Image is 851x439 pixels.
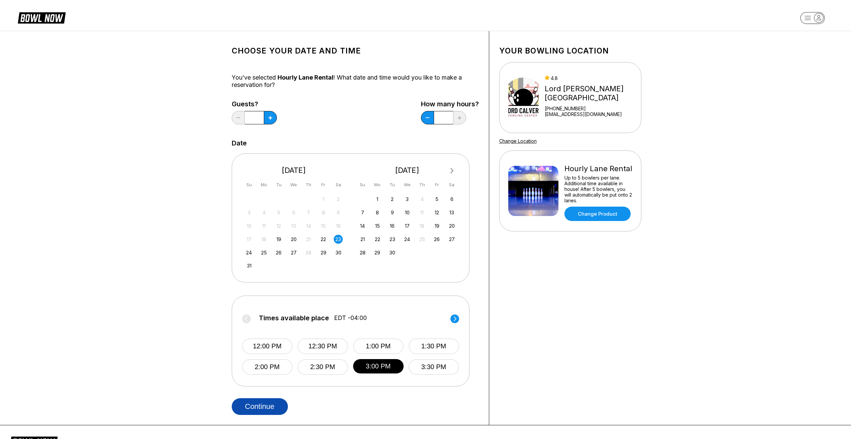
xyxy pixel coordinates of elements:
div: [DATE] [355,166,459,175]
div: Choose Friday, September 5th, 2025 [432,195,441,204]
div: Choose Tuesday, September 30th, 2025 [388,248,397,257]
div: You’ve selected ! What date and time would you like to make a reservation for? [232,74,479,89]
div: Th [418,180,427,189]
div: Not available Sunday, August 17th, 2025 [244,235,253,244]
div: Not available Friday, August 8th, 2025 [319,208,328,217]
div: Not available Thursday, September 4th, 2025 [418,195,427,204]
span: EDT -04:00 [334,314,367,322]
h1: Choose your Date and time [232,46,479,56]
button: 3:30 PM [409,359,459,375]
div: Choose Friday, September 19th, 2025 [432,221,441,230]
div: Not available Thursday, September 18th, 2025 [418,221,427,230]
button: Continue [232,398,288,415]
div: Choose Wednesday, September 17th, 2025 [403,221,412,230]
div: Not available Sunday, August 10th, 2025 [244,221,253,230]
div: Su [358,180,367,189]
div: Choose Monday, September 15th, 2025 [373,221,382,230]
div: Hourly Lane Rental [564,164,632,173]
div: Not available Sunday, August 3rd, 2025 [244,208,253,217]
div: Not available Monday, August 11th, 2025 [259,221,269,230]
div: Choose Tuesday, September 16th, 2025 [388,221,397,230]
div: Up to 5 bowlers per lane. Additional time available in house! After 5 bowlers, you will automatic... [564,175,632,203]
div: Not available Thursday, August 14th, 2025 [304,221,313,230]
div: Not available Monday, August 4th, 2025 [259,208,269,217]
div: Th [304,180,313,189]
div: Su [244,180,253,189]
div: We [403,180,412,189]
div: Mo [373,180,382,189]
div: Not available Wednesday, August 13th, 2025 [289,221,298,230]
div: Choose Wednesday, September 10th, 2025 [403,208,412,217]
div: Tu [388,180,397,189]
div: Choose Friday, September 26th, 2025 [432,235,441,244]
div: Not available Monday, August 18th, 2025 [259,235,269,244]
div: Choose Sunday, August 24th, 2025 [244,248,253,257]
div: Choose Monday, September 22nd, 2025 [373,235,382,244]
div: Choose Saturday, August 23rd, 2025 [334,235,343,244]
a: Change Product [564,207,631,221]
div: We [289,180,298,189]
div: Not available Thursday, September 11th, 2025 [418,208,427,217]
div: [DATE] [242,166,346,175]
div: Choose Saturday, September 6th, 2025 [447,195,456,204]
button: 2:30 PM [298,359,348,375]
div: Choose Tuesday, September 23rd, 2025 [388,235,397,244]
div: Choose Wednesday, September 24th, 2025 [403,235,412,244]
div: [PHONE_NUMBER] [545,106,638,111]
img: Hourly Lane Rental [508,166,558,216]
div: Sa [447,180,456,189]
div: Choose Friday, August 22nd, 2025 [319,235,328,244]
span: Times available place [259,314,329,322]
button: 1:30 PM [409,338,459,354]
button: 12:00 PM [242,338,293,354]
div: Choose Saturday, August 30th, 2025 [334,248,343,257]
div: Not available Tuesday, August 5th, 2025 [274,208,283,217]
div: Not available Thursday, August 28th, 2025 [304,248,313,257]
div: Choose Sunday, September 21st, 2025 [358,235,367,244]
div: Choose Sunday, September 28th, 2025 [358,248,367,257]
button: 12:30 PM [298,338,348,354]
label: Date [232,139,247,147]
div: Choose Wednesday, September 3rd, 2025 [403,195,412,204]
label: Guests? [232,100,277,108]
div: 4.8 [545,75,638,81]
div: Choose Saturday, September 20th, 2025 [447,221,456,230]
div: Choose Monday, September 1st, 2025 [373,195,382,204]
div: Not available Saturday, August 16th, 2025 [334,221,343,230]
div: Not available Thursday, August 7th, 2025 [304,208,313,217]
a: [EMAIL_ADDRESS][DOMAIN_NAME] [545,111,638,117]
div: Lord [PERSON_NAME][GEOGRAPHIC_DATA] [545,84,638,102]
span: Hourly Lane Rental [278,74,333,81]
div: Choose Wednesday, August 20th, 2025 [289,235,298,244]
div: Not available Tuesday, August 12th, 2025 [274,221,283,230]
div: Not available Wednesday, August 6th, 2025 [289,208,298,217]
div: Choose Sunday, September 7th, 2025 [358,208,367,217]
div: month 2025-08 [244,194,344,270]
div: month 2025-09 [357,194,457,257]
button: Next Month [447,166,457,176]
button: 2:00 PM [242,359,293,375]
div: Choose Wednesday, August 27th, 2025 [289,248,298,257]
h1: Your bowling location [499,46,641,56]
div: Choose Friday, August 29th, 2025 [319,248,328,257]
div: Choose Tuesday, August 26th, 2025 [274,248,283,257]
div: Fr [432,180,441,189]
div: Choose Monday, September 29th, 2025 [373,248,382,257]
div: Choose Monday, September 8th, 2025 [373,208,382,217]
div: Mo [259,180,269,189]
div: Choose Tuesday, September 9th, 2025 [388,208,397,217]
div: Not available Thursday, August 21st, 2025 [304,235,313,244]
div: Tu [274,180,283,189]
div: Choose Friday, September 12th, 2025 [432,208,441,217]
div: Choose Monday, August 25th, 2025 [259,248,269,257]
div: Choose Saturday, September 13th, 2025 [447,208,456,217]
div: Choose Tuesday, August 19th, 2025 [274,235,283,244]
img: Lord Calvert Bowling Center [508,73,539,123]
div: Not available Friday, August 15th, 2025 [319,221,328,230]
button: 1:00 PM [353,338,404,354]
div: Not available Saturday, August 2nd, 2025 [334,195,343,204]
div: Fr [319,180,328,189]
div: Choose Saturday, September 27th, 2025 [447,235,456,244]
div: Sa [334,180,343,189]
div: Not available Thursday, September 25th, 2025 [418,235,427,244]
